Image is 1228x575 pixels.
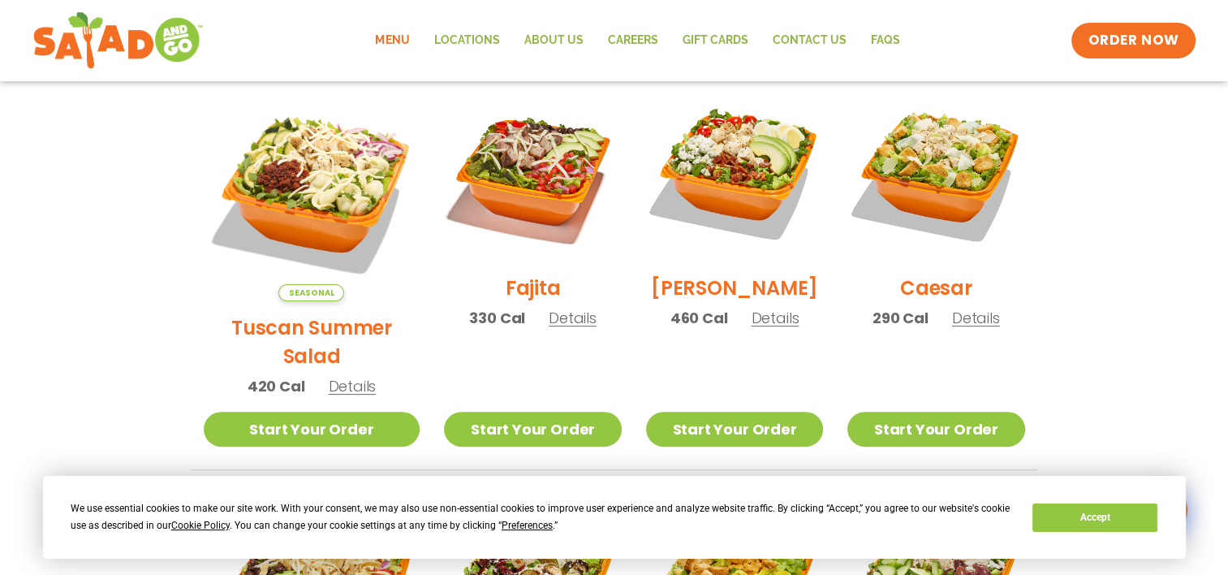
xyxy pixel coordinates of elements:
span: Details [751,308,799,328]
a: Start Your Order [204,412,420,447]
span: Preferences [502,520,553,531]
span: Seasonal [278,284,344,301]
a: FAQs [858,22,911,59]
a: Menu [363,22,421,59]
h2: Fajita [506,274,561,302]
span: ORDER NOW [1088,31,1178,50]
nav: Menu [363,22,911,59]
a: GIFT CARDS [670,22,760,59]
span: 460 Cal [670,307,728,329]
a: Locations [421,22,511,59]
a: Start Your Order [646,412,823,447]
img: Product photo for Cobb Salad [646,84,823,262]
a: Start Your Order [444,412,621,447]
a: Contact Us [760,22,858,59]
h2: [PERSON_NAME] [651,274,818,302]
a: Careers [595,22,670,59]
button: Accept [1032,504,1157,532]
img: Product photo for Caesar Salad [847,84,1024,262]
a: ORDER NOW [1071,23,1195,58]
a: About Us [511,22,595,59]
span: 330 Cal [469,307,525,329]
span: Cookie Policy [171,520,230,531]
div: We use essential cookies to make our site work. With your consent, we may also use non-essential ... [71,500,1013,534]
div: Cookie Consent Prompt [43,476,1186,559]
span: 290 Cal [873,307,929,329]
img: new-SAG-logo-768×292 [32,8,204,73]
span: Details [549,308,597,328]
span: Details [952,308,1000,328]
img: Product photo for Fajita Salad [444,84,621,262]
img: Product photo for Tuscan Summer Salad [204,84,420,301]
h2: Tuscan Summer Salad [204,313,420,370]
span: Details [328,376,376,396]
span: 420 Cal [248,375,305,397]
a: Start Your Order [847,412,1024,447]
h2: Caesar [900,274,972,302]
